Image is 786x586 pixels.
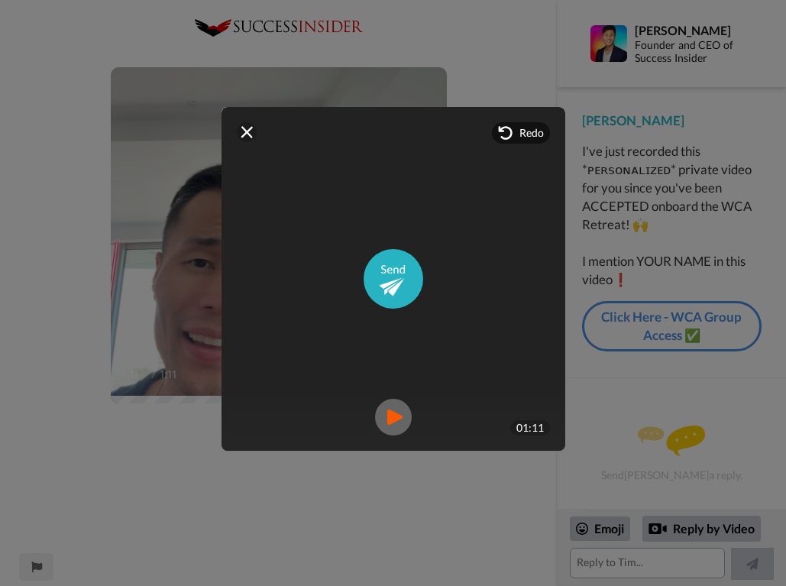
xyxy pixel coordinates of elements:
span: Redo [519,125,544,141]
img: ic_close.svg [241,126,253,138]
div: 01:11 [510,420,550,435]
img: ic_send_video.svg [364,249,423,309]
img: ic_record_play.svg [375,399,412,435]
div: Redo [492,122,550,144]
